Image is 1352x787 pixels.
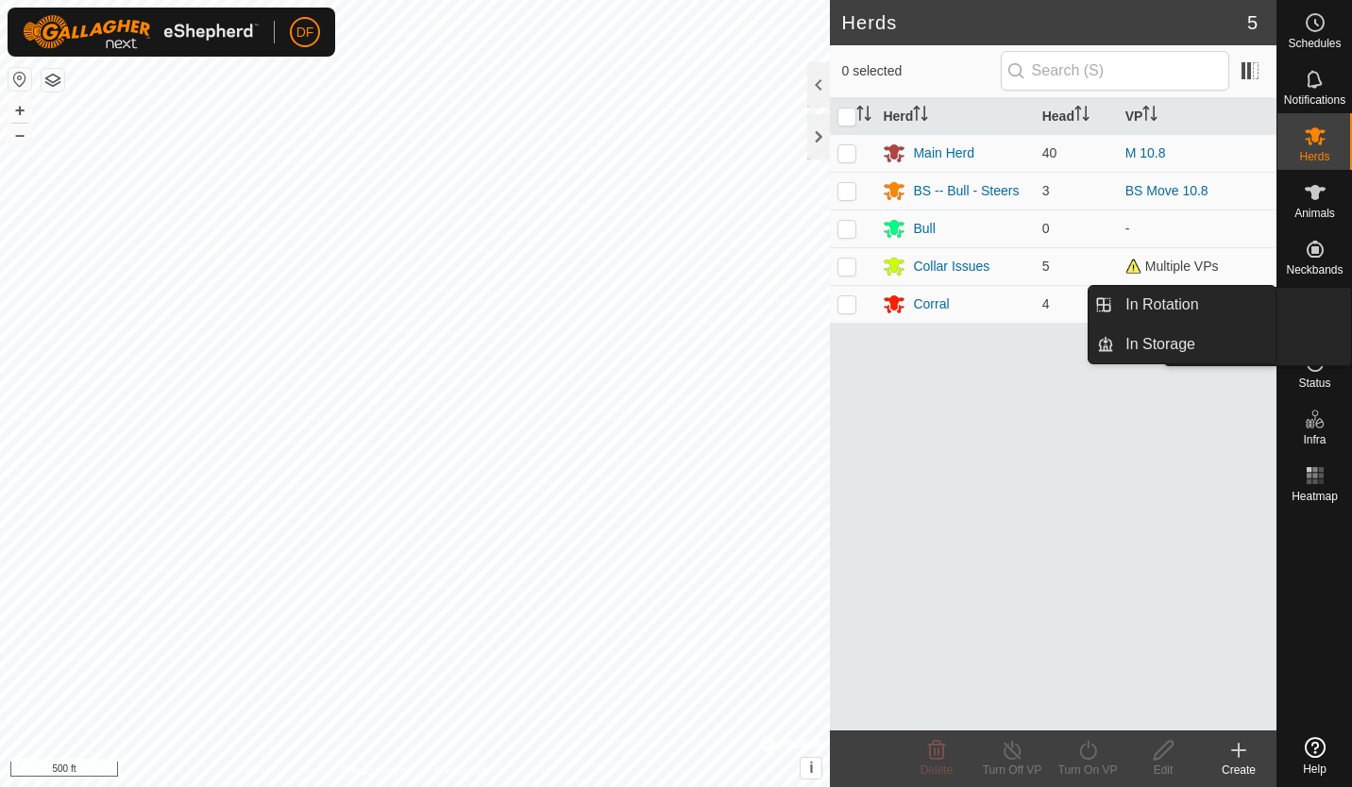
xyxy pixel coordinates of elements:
[1118,209,1276,247] td: -
[1247,8,1258,37] span: 5
[1042,221,1050,236] span: 0
[1142,109,1158,124] p-sorticon: Activate to sort
[974,762,1050,779] div: Turn Off VP
[1303,434,1326,445] span: Infra
[1277,729,1352,782] a: Help
[341,762,412,779] a: Privacy Policy
[1201,762,1276,779] div: Create
[8,124,31,146] button: –
[841,11,1246,34] h2: Herds
[1303,763,1327,775] span: Help
[1125,145,1166,160] a: M 10.8
[1001,51,1229,91] input: Search (S)
[1298,377,1330,389] span: Status
[1125,293,1198,316] span: In Rotation
[1042,296,1050,311] span: 4
[296,23,314,42] span: DF
[913,109,928,124] p-sorticon: Activate to sort
[1089,326,1276,363] li: In Storage
[1288,38,1341,49] span: Schedules
[433,762,489,779] a: Contact Us
[1286,264,1343,276] span: Neckbands
[42,69,64,92] button: Map Layers
[921,763,954,777] span: Delete
[1125,333,1195,356] span: In Storage
[1074,109,1090,124] p-sorticon: Activate to sort
[23,15,259,49] img: Gallagher Logo
[1284,94,1345,106] span: Notifications
[1042,145,1057,160] span: 40
[875,98,1034,135] th: Herd
[809,760,813,776] span: i
[913,143,974,163] div: Main Herd
[1050,762,1125,779] div: Turn On VP
[913,257,989,276] div: Collar Issues
[1125,183,1208,198] a: BS Move 10.8
[856,109,871,124] p-sorticon: Activate to sort
[1114,286,1276,324] a: In Rotation
[1114,326,1276,363] a: In Storage
[1125,259,1219,274] span: Multiple VPs
[1035,98,1118,135] th: Head
[1118,98,1276,135] th: VP
[913,219,935,239] div: Bull
[1125,762,1201,779] div: Edit
[801,758,821,779] button: i
[913,294,949,314] div: Corral
[1042,183,1050,198] span: 3
[1299,151,1329,162] span: Herds
[8,68,31,91] button: Reset Map
[1089,286,1276,324] li: In Rotation
[1292,491,1338,502] span: Heatmap
[841,61,1000,81] span: 0 selected
[1294,208,1335,219] span: Animals
[913,181,1019,201] div: BS -- Bull - Steers
[8,99,31,122] button: +
[1042,259,1050,274] span: 5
